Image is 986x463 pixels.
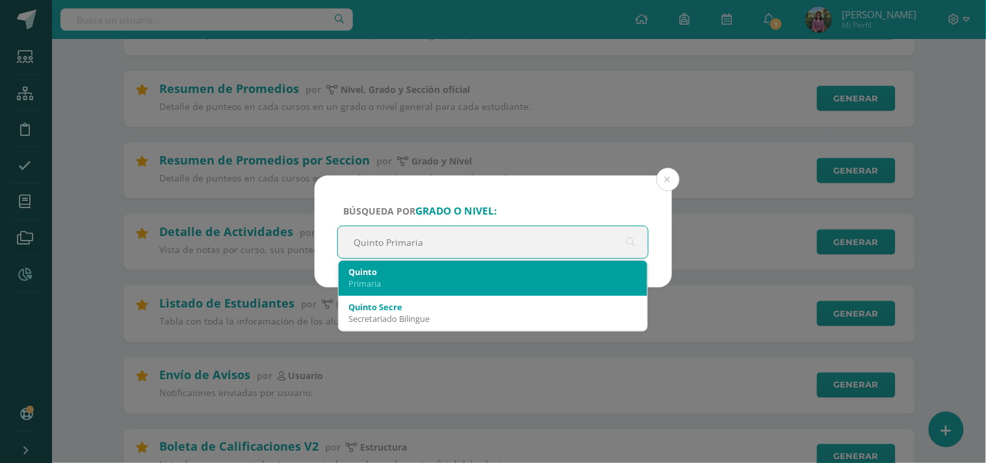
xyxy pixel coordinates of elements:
span: Búsqueda por [344,205,497,217]
input: ej. Primero primaria, etc. [338,226,649,258]
div: Quinto Secre [349,301,638,313]
div: Quinto [349,266,638,278]
strong: grado o nivel: [416,204,497,218]
div: Primaria [349,278,638,289]
button: Close (Esc) [656,168,680,191]
div: Secretariado Bilingue [349,313,638,324]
